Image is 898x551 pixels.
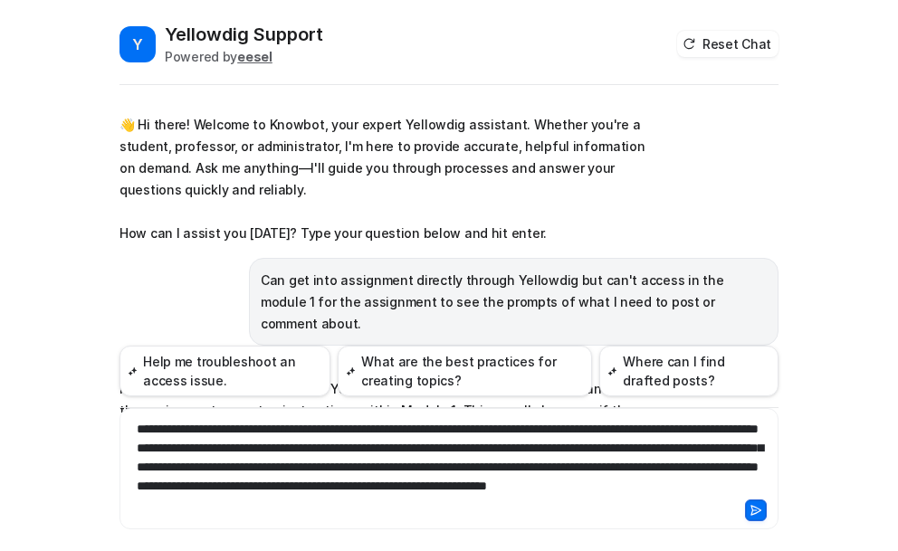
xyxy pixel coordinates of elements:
p: Can get into assignment directly through Yellowdig but can't access in the module 1 for the assig... [261,270,767,335]
button: Reset Chat [677,31,779,57]
p: 👋 Hi there! Welcome to Knowbot, your expert Yellowdig assistant. Whether you're a student, profes... [119,114,649,244]
div: Powered by [165,47,323,66]
span: Y [119,26,156,62]
h2: Yellowdig Support [165,22,323,47]
button: What are the best practices for creating topics? [338,346,592,396]
button: Where can I find drafted posts? [599,346,779,396]
button: Help me troubleshoot an access issue. [119,346,330,396]
b: eesel [237,49,272,64]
